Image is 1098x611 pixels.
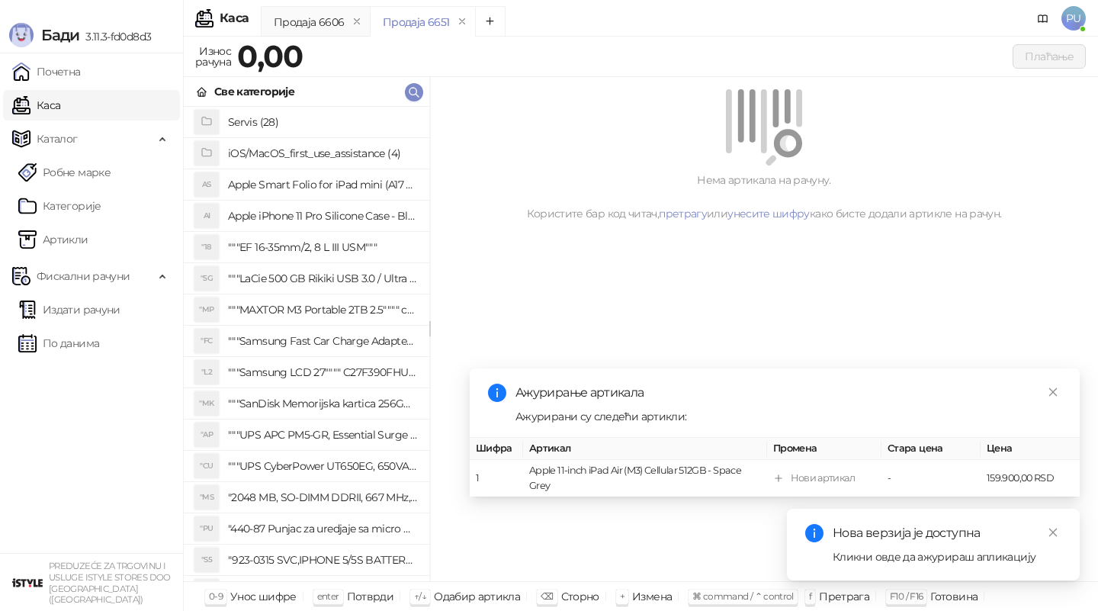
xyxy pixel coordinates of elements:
[230,587,297,606] div: Унос шифре
[347,587,394,606] div: Потврди
[274,14,344,31] div: Продаја 6606
[981,438,1080,460] th: Цена
[209,590,223,602] span: 0-9
[523,438,767,460] th: Артикал
[41,26,79,44] span: Бади
[488,384,506,402] span: info-circle
[194,454,219,478] div: "CU
[767,438,881,460] th: Промена
[833,524,1061,542] div: Нова верзија је доступна
[434,587,520,606] div: Одабир артикла
[12,568,43,598] img: 64x64-companyLogo-77b92cf4-9946-4f36-9751-bf7bb5fd2c7d.png
[1045,384,1061,400] a: Close
[228,297,417,322] h4: """MAXTOR M3 Portable 2TB 2.5"""" crni eksterni hard disk HX-M201TCB/GM"""
[237,37,303,75] strong: 0,00
[194,360,219,384] div: "L2
[194,172,219,197] div: AS
[561,587,599,606] div: Сторно
[833,548,1061,565] div: Кликни овде да ажурираш апликацију
[805,524,823,542] span: info-circle
[12,90,60,121] a: Каса
[881,460,981,497] td: -
[18,328,99,359] a: По данима
[228,579,417,603] h4: "923-0448 SVC,IPHONE,TOURQUE DRIVER KIT .65KGF- CM Šrafciger "
[194,329,219,353] div: "FC
[194,579,219,603] div: "SD
[228,548,417,572] h4: "923-0315 SVC,IPHONE 5/5S BATTERY REMOVAL TRAY Držač za iPhone sa kojim se otvara display
[930,587,978,606] div: Готовина
[18,191,101,221] a: Категорије
[791,471,855,486] div: Нови артикал
[228,485,417,510] h4: "2048 MB, SO-DIMM DDRII, 667 MHz, Napajanje 1,8 0,1 V, Latencija CL5"
[194,516,219,541] div: "PU
[228,204,417,228] h4: Apple iPhone 11 Pro Silicone Case - Black
[228,141,417,166] h4: iOS/MacOS_first_use_assistance (4)
[1048,527,1058,538] span: close
[228,391,417,416] h4: """SanDisk Memorijska kartica 256GB microSDXC sa SD adapterom SDSQXA1-256G-GN6MA - Extreme PLUS, ...
[194,485,219,510] div: "MS
[515,384,1061,402] div: Ажурирање артикала
[49,561,171,605] small: PREDUZEĆE ZA TRGOVINU I USLUGE ISTYLE STORES DOO [GEOGRAPHIC_DATA] ([GEOGRAPHIC_DATA])
[18,294,120,325] a: Издати рачуни
[9,23,34,47] img: Logo
[228,266,417,291] h4: """LaCie 500 GB Rikiki USB 3.0 / Ultra Compact & Resistant aluminum / USB 3.0 / 2.5"""""""
[228,454,417,478] h4: """UPS CyberPower UT650EG, 650VA/360W , line-int., s_uko, desktop"""
[192,41,234,72] div: Износ рачуна
[1031,6,1055,31] a: Документација
[228,329,417,353] h4: """Samsung Fast Car Charge Adapter, brzi auto punja_, boja crna"""
[890,590,923,602] span: F10 / F16
[79,30,151,43] span: 3.11.3-fd0d8d3
[228,172,417,197] h4: Apple Smart Folio for iPad mini (A17 Pro) - Sage
[475,6,506,37] button: Add tab
[184,107,429,581] div: grid
[981,460,1080,497] td: 159.900,00 RSD
[194,235,219,259] div: "18
[228,360,417,384] h4: """Samsung LCD 27"""" C27F390FHUXEN"""
[632,587,672,606] div: Измена
[194,548,219,572] div: "S5
[12,56,81,87] a: Почетна
[194,204,219,228] div: AI
[819,587,869,606] div: Претрага
[414,590,426,602] span: ↑/↓
[18,224,88,255] a: ArtikliАртикли
[620,590,624,602] span: +
[220,12,249,24] div: Каса
[452,15,472,28] button: remove
[515,408,1061,425] div: Ажурирани су следећи артикли:
[194,423,219,447] div: "AP
[1013,44,1086,69] button: Плаћање
[194,391,219,416] div: "MK
[383,14,449,31] div: Продаја 6651
[228,110,417,134] h4: Servis (28)
[228,423,417,447] h4: """UPS APC PM5-GR, Essential Surge Arrest,5 utic_nica"""
[470,460,523,497] td: 1
[1045,524,1061,541] a: Close
[194,266,219,291] div: "5G
[523,460,767,497] td: Apple 11-inch iPad Air (M3) Cellular 512GB - Space Grey
[228,235,417,259] h4: """EF 16-35mm/2, 8 L III USM"""
[1061,6,1086,31] span: PU
[881,438,981,460] th: Стара цена
[470,438,523,460] th: Шифра
[448,172,1080,222] div: Нема артикала на рачуну. Користите бар код читач, или како бисте додали артикле на рачун.
[228,516,417,541] h4: "440-87 Punjac za uredjaje sa micro USB portom 4/1, Stand."
[727,207,810,220] a: унесите шифру
[1048,387,1058,397] span: close
[809,590,811,602] span: f
[37,261,130,291] span: Фискални рачуни
[37,124,78,154] span: Каталог
[541,590,553,602] span: ⌫
[194,297,219,322] div: "MP
[347,15,367,28] button: remove
[659,207,707,220] a: претрагу
[214,83,294,100] div: Све категорије
[692,590,794,602] span: ⌘ command / ⌃ control
[317,590,339,602] span: enter
[18,157,111,188] a: Робне марке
